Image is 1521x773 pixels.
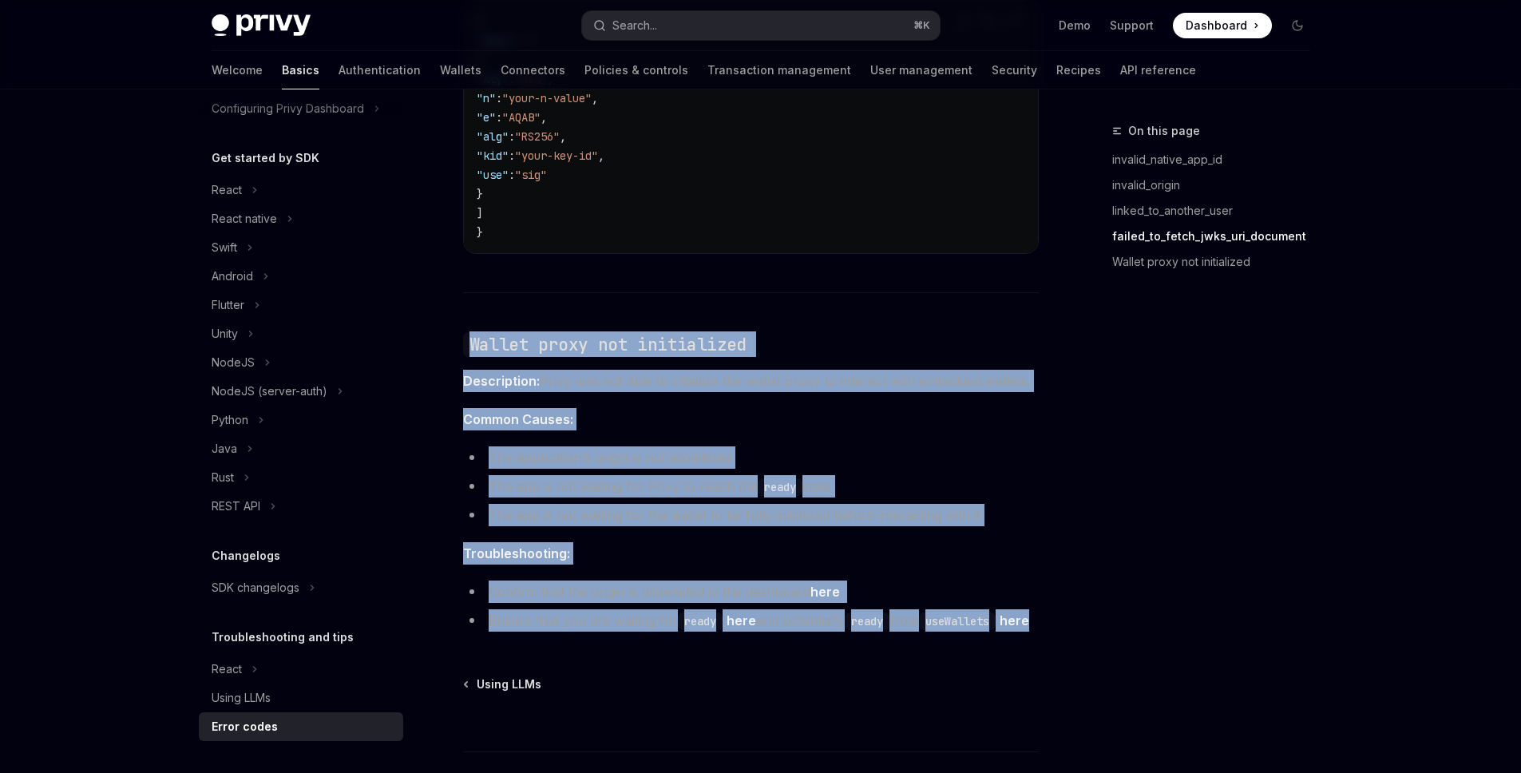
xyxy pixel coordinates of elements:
button: Toggle Rust section [199,463,403,492]
span: "AQAB" [502,110,541,125]
button: Toggle Flutter section [199,291,403,319]
span: Using LLMs [477,676,541,692]
a: User management [870,51,972,89]
a: Wallet proxy not initialized [1112,249,1323,275]
a: Authentication [339,51,421,89]
span: : [509,129,515,144]
button: Toggle REST API section [199,492,403,521]
button: Toggle Python section [199,406,403,434]
span: "alg" [477,129,509,144]
div: React [212,180,242,200]
a: Using LLMs [465,676,541,692]
a: Welcome [212,51,263,89]
strong: Common Causes: [463,411,573,427]
button: Open search [582,11,940,40]
h5: Changelogs [212,546,280,565]
span: Dashboard [1186,18,1247,34]
button: Toggle Swift section [199,233,403,262]
a: Support [1110,18,1154,34]
li: The application’s origin is not allowlisted [463,446,1039,469]
span: : [496,91,502,105]
li: Confirm that the origin is allowlisted in the dashboard . [463,581,1039,603]
span: "use" [477,168,509,182]
span: Privy was not able to initialize the wallet proxy to interact with embedded wallets. [463,370,1039,392]
a: Using LLMs [199,684,403,712]
div: Java [212,439,237,458]
span: } [477,187,483,201]
div: NodeJS [212,353,255,372]
a: Basics [282,51,319,89]
button: Toggle Android section [199,262,403,291]
li: The app is not waiting for Privy to reach the state [463,475,1039,497]
div: SDK changelogs [212,578,299,597]
span: "your-key-id" [515,149,598,163]
button: Toggle React native section [199,204,403,233]
span: "sig" [515,168,547,182]
span: } [477,225,483,240]
div: Rust [212,468,234,487]
span: "n" [477,91,496,105]
span: , [560,129,566,144]
span: "kid" [477,149,509,163]
span: ⌘ K [913,19,930,32]
a: Policies & controls [584,51,688,89]
a: Security [992,51,1037,89]
a: invalid_native_app_id [1112,147,1323,172]
div: Flutter [212,295,244,315]
a: here [1000,612,1029,629]
button: Toggle React section [199,176,403,204]
div: Python [212,410,248,430]
a: Transaction management [707,51,851,89]
a: here [810,584,840,601]
div: Search... [612,16,657,35]
div: React native [212,209,277,228]
span: "your-n-value" [502,91,592,105]
div: Error codes [212,717,278,736]
button: Toggle dark mode [1285,13,1310,38]
button: Toggle React section [199,655,403,684]
a: Error codes [199,712,403,741]
a: Connectors [501,51,565,89]
button: Toggle Java section [199,434,403,463]
span: , [541,110,547,125]
a: linked_to_another_user [1112,198,1323,224]
span: : [509,168,515,182]
div: Swift [212,238,237,257]
span: ] [477,206,483,220]
span: On this page [1128,121,1200,141]
div: Android [212,267,253,286]
div: NodeJS (server-auth) [212,382,327,401]
img: dark logo [212,14,311,37]
strong: Description: [463,373,540,389]
span: , [592,91,598,105]
a: invalid_origin [1112,172,1323,198]
a: API reference [1120,51,1196,89]
button: Toggle SDK changelogs section [199,573,403,602]
span: : [509,149,515,163]
div: Unity [212,324,238,343]
span: "e" [477,110,496,125]
code: useWallets [919,612,996,630]
strong: Troubleshooting: [463,545,570,561]
div: Using LLMs [212,688,271,708]
li: The app is not waiting for the wallet to be fully initialized before interacting with it [463,504,1039,526]
button: Toggle NodeJS section [199,348,403,377]
a: here [727,612,756,629]
code: Wallet proxy not initialized [463,332,753,357]
span: : [496,110,502,125]
button: Toggle Unity section [199,319,403,348]
li: Ensure that you are waiting for and potentially from [463,609,1039,632]
h5: Get started by SDK [212,149,319,168]
a: Dashboard [1173,13,1272,38]
code: ready [678,612,723,630]
span: "RS256" [515,129,560,144]
button: Toggle NodeJS (server-auth) section [199,377,403,406]
h5: Troubleshooting and tips [212,628,354,647]
a: Recipes [1056,51,1101,89]
code: ready [845,612,889,630]
a: Wallets [440,51,481,89]
code: ready [758,478,802,496]
a: failed_to_fetch_jwks_uri_document [1112,224,1323,249]
div: React [212,660,242,679]
a: Demo [1059,18,1091,34]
